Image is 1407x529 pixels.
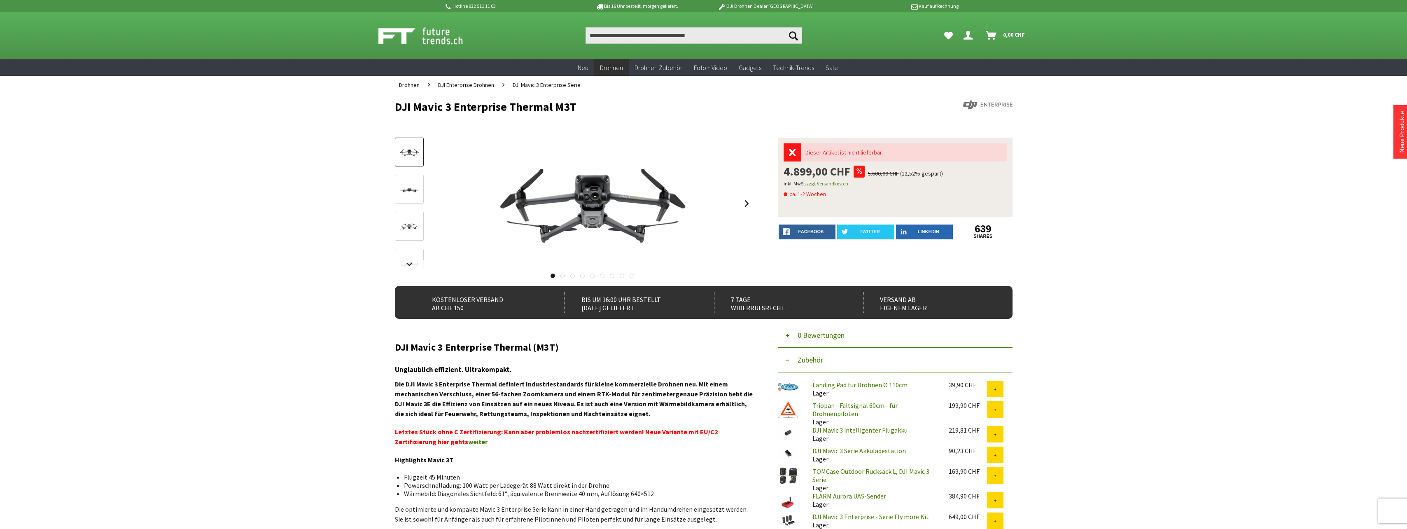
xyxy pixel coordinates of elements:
a: Neu [572,59,594,76]
button: Zubehör [778,348,1013,372]
span: facebook [798,229,824,234]
img: Triopan - Faltsignal 60cm - für Drohnenpiloten [778,401,798,419]
button: Suchen [785,27,802,44]
span: Sale [826,63,838,72]
div: Lager [806,426,942,442]
div: 169,90 CHF [949,467,987,475]
div: 649,00 CHF [949,513,987,521]
a: Sale [820,59,844,76]
img: FLARM Aurora UAS-Sender [778,492,798,513]
span: Drohnen [399,81,420,89]
a: Warenkorb [982,27,1029,44]
span: twitter [860,229,880,234]
div: Lager [806,492,942,508]
img: Landing Pad für Drohnen Ø 110cm [778,381,798,391]
div: 7 Tage Widerrufsrecht [714,292,845,313]
a: Gadgets [733,59,767,76]
img: DJI Enterprise [963,101,1013,109]
a: TOMCase Outdoor Rucksack L, DJI Mavic 3 -Serie [812,467,933,484]
span: Neu [578,63,588,72]
a: Neue Produkte [1398,111,1406,153]
a: facebook [779,225,836,239]
p: Hotline 032 511 11 03 [444,1,573,11]
a: Foto + Video [688,59,733,76]
img: DJI Mavic 3 Enterprise Thermal M3T [476,138,709,269]
a: DJI Mavic 3 intelligenter Flugakku [812,426,908,434]
a: Landing Pad für Drohnen Ø 110cm [812,381,908,389]
img: Shop Futuretrends - zur Startseite wechseln [378,26,481,46]
span: DJI Mavic 3 Enterprise Serie [513,81,581,89]
div: 90,23 CHF [949,447,987,455]
span: DJI Enterprise Drohnen [438,81,494,89]
span: Drohnen [600,63,623,72]
a: shares [954,234,1012,239]
li: Powerschnelladung: 100 Watt per Ladegerät 88 Watt direkt in der Drohne [404,481,747,489]
span: Gadgets [739,63,761,72]
div: 384,90 CHF [949,492,987,500]
p: Kauf auf Rechnung [830,1,959,11]
h1: DJI Mavic 3 Enterprise Thermal M3T [395,101,889,113]
a: Meine Favoriten [940,27,957,44]
a: twitter [837,225,894,239]
p: Bis 16 Uhr bestellt, morgen geliefert. [573,1,701,11]
a: zzgl. Versandkosten [806,180,848,187]
div: 219,81 CHF [949,426,987,434]
a: Drohnen [395,76,424,94]
span: Drohnen Zubehör [635,63,682,72]
a: 639 [954,225,1012,234]
span: 4.899,00 CHF [784,166,850,177]
div: Bis um 16:00 Uhr bestellt [DATE] geliefert [565,292,696,313]
div: Lager [806,401,942,426]
strong: Die DJI Mavic 3 Enterprise Thermal definiert Industriestandards für kleine kommerzielle Drohnen n... [395,380,753,418]
span: ca. 1-2 Wochen [784,189,826,199]
span: Die optimierte und kompakte Mavic 3 Enterprise Serie kann in einer Hand getragen und im Handumdre... [395,505,748,523]
img: DJI Mavic 3 intelligenter Flugakku [778,426,798,440]
a: Triopan - Faltsignal 60cm - für Drohnenpiloten [812,401,898,418]
span: LinkedIn [918,229,939,234]
span: (12,52% gespart) [900,170,943,177]
span: Foto + Video [694,63,727,72]
div: 39,90 CHF [949,381,987,389]
strong: Letztes Stück ohne C Zertifizierung: Kann aber problemlos nachzertifiziert werden! Neue Variante ... [395,428,718,446]
div: Kostenloser Versand ab CHF 150 [415,292,547,313]
a: LinkedIn [896,225,953,239]
p: inkl. MwSt. [784,179,1007,189]
input: Produkt, Marke, Kategorie, EAN, Artikelnummer… [586,27,802,44]
a: Drohnen [594,59,629,76]
strong: Highlights Mavic 3T [395,456,453,464]
img: DJI Mavic 3 Enterprise - Serie Fly more Kit [778,513,798,528]
button: 0 Bewertungen [778,323,1013,348]
a: DJI Mavic 3 Serie Akkuladestation [812,447,906,455]
a: weiter [468,438,488,446]
a: Drohnen Zubehör [629,59,688,76]
div: Dieser Artikel ist nicht lieferbar. [801,143,1007,162]
a: Dein Konto [960,27,979,44]
p: DJI Drohnen Dealer [GEOGRAPHIC_DATA] [701,1,830,11]
div: Lager [806,447,942,463]
h2: DJI Mavic 3 Enterprise Thermal (M3T) [395,342,753,353]
img: DJI Mavic 3 Serie Akkuladestation [778,447,798,460]
div: Lager [806,381,942,397]
li: Flugzeit 45 Minuten [404,473,747,481]
div: 199,90 CHF [949,401,987,410]
span: Technik-Trends [773,63,814,72]
div: Versand ab eigenem Lager [863,292,994,313]
span: 5.600,00 CHF [868,170,899,177]
div: Lager [806,467,942,492]
li: Wärmebild: Diagonales Sichtfeld: 61°, äquivalente Brennweite 40 mm, Auflösung 640×512 [404,489,747,498]
a: DJI Mavic 3 Enterprise - Serie Fly more Kit [812,513,929,521]
a: FLARM Aurora UAS-Sender [812,492,886,500]
a: DJI Mavic 3 Enterprise Serie [509,76,585,94]
span: 0,00 CHF [1003,28,1025,41]
a: DJI Enterprise Drohnen [434,76,498,94]
img: Vorschau: DJI Mavic 3 Enterprise Thermal M3T [397,146,421,159]
h3: Unglaublich effizient. Ultrakompakt. [395,364,753,375]
a: Technik-Trends [767,59,820,76]
img: TOMCase Outdoor Rucksack L, DJI Mavic 3 -Serie [778,467,798,484]
div: Lager [806,513,942,529]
